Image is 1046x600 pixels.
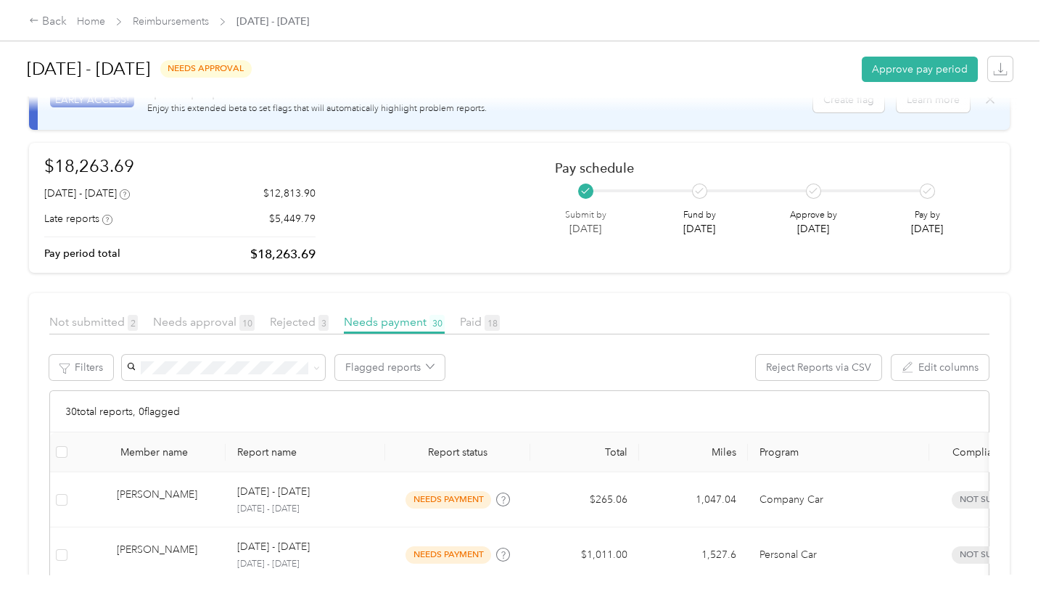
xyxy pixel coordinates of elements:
[73,432,226,472] th: Member name
[237,484,310,500] p: [DATE] - [DATE]
[565,209,606,222] p: Submit by
[236,14,309,29] span: [DATE] - [DATE]
[44,153,316,178] h1: $18,263.69
[44,211,112,226] div: Late reports
[237,558,374,571] p: [DATE] - [DATE]
[250,245,316,263] p: $18,263.69
[50,391,989,432] div: 30 total reports, 0 flagged
[160,60,252,77] span: needs approval
[911,221,943,237] p: [DATE]
[270,315,329,329] span: Rejected
[269,211,316,226] p: $5,449.79
[429,315,445,331] span: 30
[120,446,214,459] div: Member name
[128,315,138,331] span: 2
[911,209,943,222] p: Pay by
[318,315,329,331] span: 3
[485,315,500,331] span: 18
[335,355,445,380] button: Flagged reports
[759,492,918,508] p: Company Car
[153,315,255,329] span: Needs approval
[344,315,445,329] span: Needs payment
[639,527,748,583] td: 1,527.6
[117,487,214,512] div: [PERSON_NAME]
[790,209,837,222] p: Approve by
[891,355,989,380] button: Edit columns
[49,315,138,329] span: Not submitted
[965,519,1046,600] iframe: Everlance-gr Chat Button Frame
[542,446,627,459] div: Total
[239,315,255,331] span: 10
[952,491,1037,508] span: Not submitted
[237,503,374,516] p: [DATE] - [DATE]
[460,315,500,329] span: Paid
[44,186,130,201] div: [DATE] - [DATE]
[530,527,639,583] td: $1,011.00
[117,542,214,567] div: [PERSON_NAME]
[226,432,385,472] th: Report name
[29,13,67,30] div: Back
[49,355,113,380] button: Filters
[862,57,978,82] button: Approve pay period
[405,546,491,563] span: needs payment
[790,221,837,237] p: [DATE]
[263,186,316,201] p: $12,813.90
[237,539,310,555] p: [DATE] - [DATE]
[756,355,881,380] button: Reject Reports via CSV
[397,446,519,459] span: Report status
[952,546,1037,563] span: Not submitted
[748,472,929,527] td: Company Car
[44,246,120,261] p: Pay period total
[683,209,716,222] p: Fund by
[27,52,150,86] h1: [DATE] - [DATE]
[759,547,918,563] p: Personal Car
[683,221,716,237] p: [DATE]
[530,472,639,527] td: $265.06
[748,432,929,472] th: Program
[405,491,491,508] span: needs payment
[565,221,606,237] p: [DATE]
[651,446,736,459] div: Miles
[77,15,105,28] a: Home
[555,160,969,176] h2: Pay schedule
[748,527,929,583] td: Personal Car
[133,15,209,28] a: Reimbursements
[639,472,748,527] td: 1,047.04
